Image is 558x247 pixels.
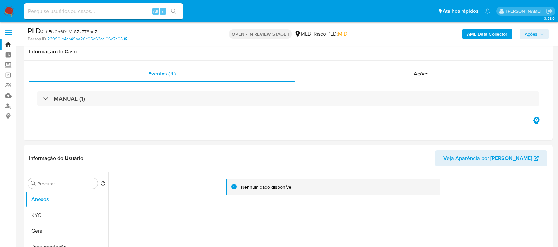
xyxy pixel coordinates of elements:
[29,48,547,55] h1: Informação do Caso
[148,70,176,77] span: Eventos ( 1 )
[25,191,108,207] button: Anexos
[153,8,158,14] span: Alt
[485,8,490,14] a: Notificações
[167,7,180,16] button: search-icon
[29,155,83,162] h1: Informação do Usuário
[525,29,537,39] span: Ações
[28,36,46,42] b: Person ID
[25,223,108,239] button: Geral
[229,29,292,39] p: OPEN - IN REVIEW STAGE I
[314,30,347,38] span: Risco PLD:
[546,8,553,15] a: Sair
[47,36,127,42] a: 239901b4eb49aa26c05e63cc166d7e03
[506,8,544,14] p: weverton.gomes@mercadopago.com.br
[462,29,512,39] button: AML Data Collector
[443,8,478,15] span: Atalhos rápidos
[162,8,164,14] span: s
[414,70,429,77] span: Ações
[100,181,106,188] button: Retornar ao pedido padrão
[24,7,183,16] input: Pesquise usuários ou casos...
[241,184,292,190] div: Nenhum dado disponível
[435,150,547,166] button: Veja Aparência por [PERSON_NAME]
[28,25,41,36] b: PLD
[25,207,108,223] button: KYC
[294,30,311,38] div: MLB
[443,150,532,166] span: Veja Aparência por [PERSON_NAME]
[41,28,97,35] span: # LfIEfk0n6tYjjVL8Zx7T8puZ
[338,30,347,38] span: MID
[54,95,85,102] h3: MANUAL (1)
[467,29,507,39] b: AML Data Collector
[520,29,549,39] button: Ações
[37,91,539,106] div: MANUAL (1)
[31,181,36,186] button: Procurar
[37,181,95,187] input: Procurar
